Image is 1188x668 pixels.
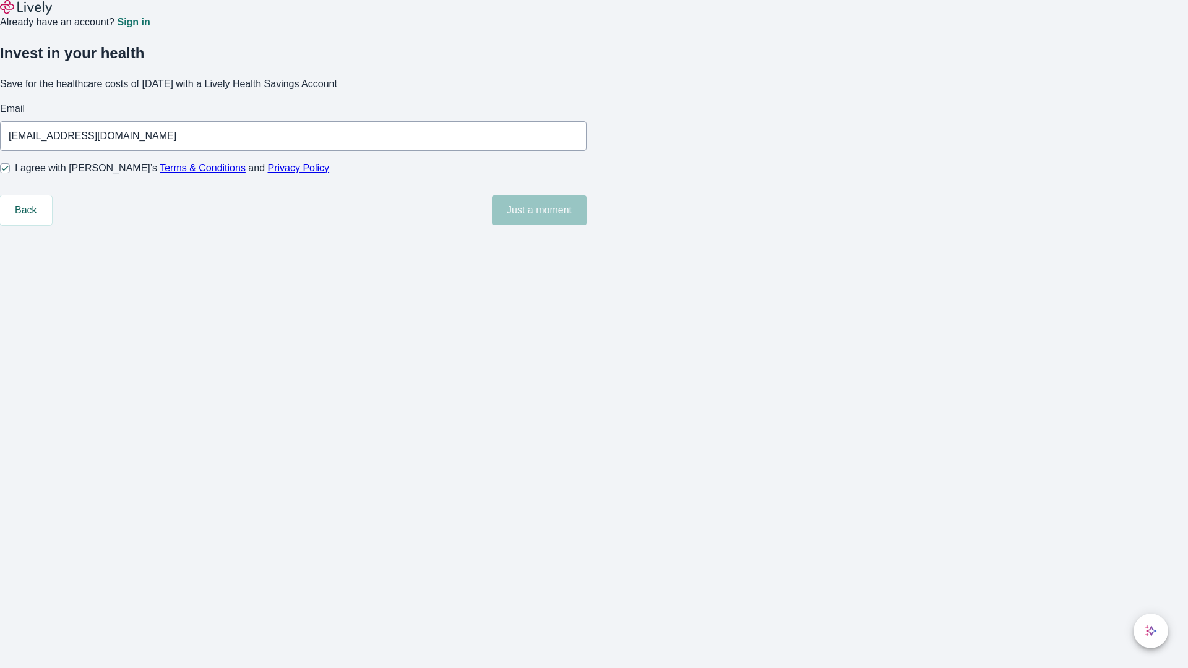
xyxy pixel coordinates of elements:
a: Privacy Policy [268,163,330,173]
span: I agree with [PERSON_NAME]’s and [15,161,329,176]
button: chat [1134,614,1168,648]
a: Terms & Conditions [160,163,246,173]
svg: Lively AI Assistant [1145,625,1157,637]
a: Sign in [117,17,150,27]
